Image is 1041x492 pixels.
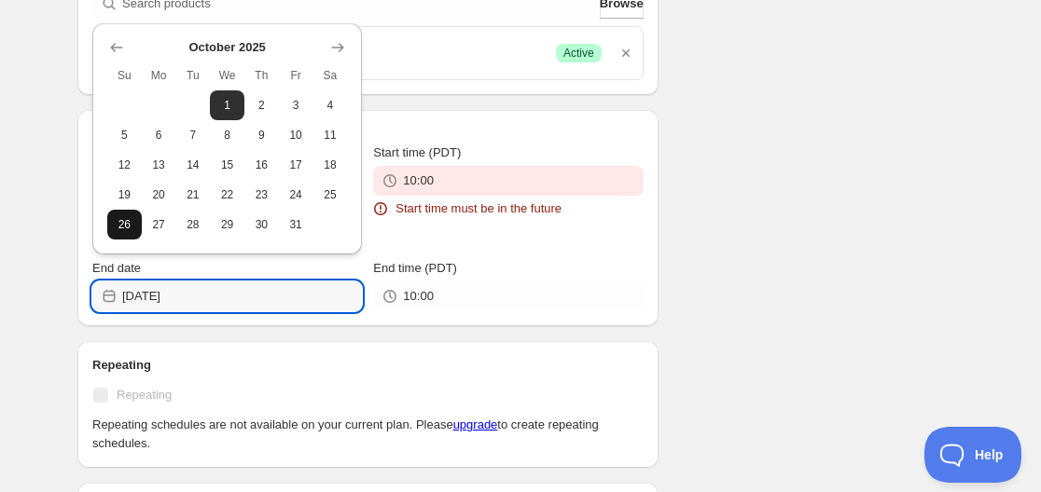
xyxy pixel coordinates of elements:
span: We [217,68,237,83]
iframe: Toggle Customer Support [924,427,1022,483]
button: Saturday October 4 2025 [313,90,348,120]
button: Friday October 10 2025 [279,120,313,150]
span: Start time (PDT) [373,145,461,159]
button: Friday October 31 2025 [279,210,313,239]
span: 6 [149,128,169,143]
span: Su [115,68,134,83]
span: 19 [115,187,134,202]
p: Repeating schedules are not available on your current plan. Please to create repeating schedules. [92,416,644,453]
th: Thursday [244,61,279,90]
button: Show next month, November 2025 [325,34,351,61]
span: 26 [115,217,134,232]
span: 17 [286,157,306,172]
button: Saturday October 18 2025 [313,150,348,180]
button: Saturday October 11 2025 [313,120,348,150]
span: 7 [184,128,203,143]
span: 18 [321,157,340,172]
span: Repeating [117,388,172,402]
span: 9 [252,128,271,143]
span: 12 [115,157,134,172]
button: Thursday October 30 2025 [244,210,279,239]
th: Wednesday [210,61,244,90]
span: 11 [321,128,340,143]
button: Thursday October 16 2025 [244,150,279,180]
button: Tuesday October 14 2025 [176,150,211,180]
span: End date [92,261,141,275]
span: 2 [252,98,271,113]
button: Friday October 24 2025 [279,180,313,210]
span: 29 [217,217,237,232]
span: Mo [149,68,169,83]
button: Monday October 20 2025 [142,180,176,210]
span: 20 [149,187,169,202]
span: 23 [252,187,271,202]
button: Thursday October 2 2025 [244,90,279,120]
button: Saturday October 25 2025 [313,180,348,210]
button: Tuesday October 21 2025 [176,180,211,210]
span: Tu [184,68,203,83]
button: Tuesday October 7 2025 [176,120,211,150]
span: Fr [286,68,306,83]
span: 14 [184,157,203,172]
span: 21 [184,187,203,202]
span: 15 [217,157,237,172]
button: Sunday October 12 2025 [107,150,142,180]
span: 31 [286,217,306,232]
button: Thursday October 23 2025 [244,180,279,210]
th: Monday [142,61,176,90]
span: Start time must be in the future [396,199,562,218]
span: Active [563,46,594,61]
button: Friday October 17 2025 [279,150,313,180]
button: Wednesday October 8 2025 [210,120,244,150]
th: Sunday [107,61,142,90]
span: 24 [286,187,306,202]
span: Th [252,68,271,83]
th: Friday [279,61,313,90]
button: Show previous month, September 2025 [104,34,130,61]
button: Friday October 3 2025 [279,90,313,120]
span: 3 [286,98,306,113]
a: upgrade [453,417,498,431]
span: 4 [321,98,340,113]
span: 13 [149,157,169,172]
span: 30 [252,217,271,232]
span: Sa [321,68,340,83]
span: 25 [321,187,340,202]
span: 27 [149,217,169,232]
span: 16 [252,157,271,172]
button: Tuesday October 28 2025 [176,210,211,239]
button: Sunday October 19 2025 [107,180,142,210]
th: Tuesday [176,61,211,90]
button: Sunday October 5 2025 [107,120,142,150]
span: 8 [217,128,237,143]
span: End time (PDT) [373,261,457,275]
button: Sunday October 26 2025 [107,210,142,239]
span: 28 [184,217,203,232]
button: Wednesday October 1 2025 [210,90,244,120]
span: 10 [286,128,306,143]
span: 5 [115,128,134,143]
button: Wednesday October 22 2025 [210,180,244,210]
button: Monday October 6 2025 [142,120,176,150]
h2: Repeating [92,356,644,375]
th: Saturday [313,61,348,90]
span: 22 [217,187,237,202]
span: 1 [217,98,237,113]
button: Wednesday October 29 2025 [210,210,244,239]
h2: Active dates [92,125,644,143]
button: Thursday October 9 2025 [244,120,279,150]
button: Wednesday October 15 2025 [210,150,244,180]
button: Monday October 27 2025 [142,210,176,239]
button: Monday October 13 2025 [142,150,176,180]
